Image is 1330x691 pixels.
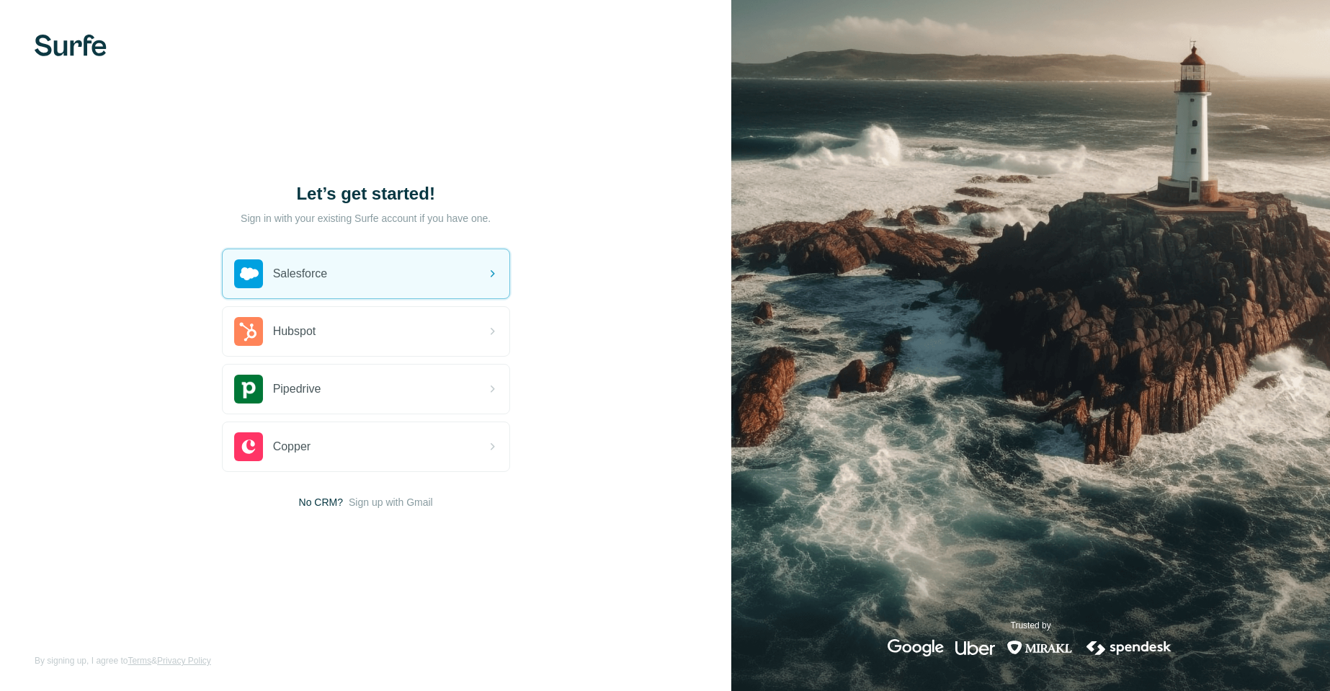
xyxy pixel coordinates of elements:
img: google's logo [888,639,944,656]
img: salesforce's logo [234,259,263,288]
img: mirakl's logo [1007,639,1073,656]
p: Sign in with your existing Surfe account if you have one. [241,211,491,226]
span: Copper [273,438,311,455]
img: uber's logo [955,639,995,656]
span: Salesforce [273,265,328,282]
span: No CRM? [299,495,343,509]
a: Privacy Policy [157,656,211,666]
span: Pipedrive [273,380,321,398]
a: Terms [128,656,151,666]
h1: Let’s get started! [222,182,510,205]
img: pipedrive's logo [234,375,263,404]
span: Hubspot [273,323,316,340]
span: By signing up, I agree to & [35,654,211,667]
img: copper's logo [234,432,263,461]
img: spendesk's logo [1084,639,1174,656]
img: Surfe's logo [35,35,107,56]
button: Sign up with Gmail [349,495,433,509]
img: hubspot's logo [234,317,263,346]
p: Trusted by [1011,619,1051,632]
